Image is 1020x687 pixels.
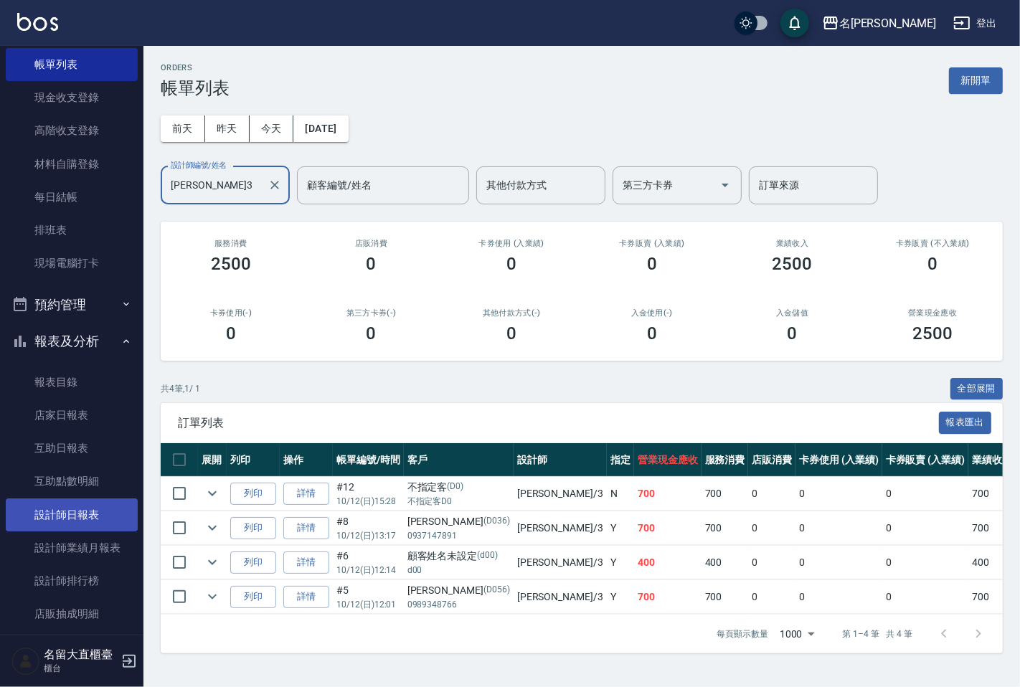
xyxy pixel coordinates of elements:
button: 名[PERSON_NAME] [816,9,942,38]
a: 設計師排行榜 [6,564,138,597]
label: 設計師編號/姓名 [171,160,227,171]
button: expand row [202,483,223,504]
h3: 2500 [211,254,251,274]
a: 材料自購登錄 [6,148,138,181]
a: 高階收支登錄 [6,114,138,147]
p: 共 4 筆, 1 / 1 [161,382,200,395]
td: 0 [882,477,969,511]
td: 0 [795,580,882,614]
h2: 入金使用(-) [599,308,705,318]
h3: 0 [647,254,657,274]
td: 400 [702,546,749,579]
h3: 0 [367,323,377,343]
td: #8 [333,511,404,545]
td: 0 [748,477,795,511]
button: 列印 [230,517,276,539]
span: 訂單列表 [178,416,939,430]
p: 10/12 (日) 13:17 [336,529,400,542]
p: 第 1–4 筆 共 4 筆 [843,627,912,640]
td: 0 [882,546,969,579]
h2: 卡券販賣 (入業績) [599,239,705,248]
p: (D0) [447,480,463,495]
button: 列印 [230,586,276,608]
th: 服務消費 [702,443,749,477]
a: 新開單 [949,73,1003,87]
p: (D056) [483,583,510,598]
td: 700 [702,580,749,614]
h3: 0 [226,323,236,343]
td: 700 [968,580,1016,614]
th: 卡券使用 (入業績) [795,443,882,477]
a: 互助日報表 [6,432,138,465]
h3: 0 [506,254,516,274]
td: 400 [634,546,702,579]
td: 700 [634,580,702,614]
th: 卡券販賣 (入業績) [882,443,969,477]
td: [PERSON_NAME] /3 [514,477,607,511]
th: 操作 [280,443,333,477]
td: 700 [702,477,749,511]
h2: 入金儲值 [740,308,846,318]
a: 報表目錄 [6,366,138,399]
td: #5 [333,580,404,614]
button: 列印 [230,483,276,505]
a: 店販抽成明細 [6,597,138,630]
button: 新開單 [949,67,1003,94]
button: 登出 [948,10,1003,37]
p: 10/12 (日) 12:01 [336,598,400,611]
th: 店販消費 [748,443,795,477]
button: 前天 [161,115,205,142]
p: 0989348766 [407,598,510,611]
h2: ORDERS [161,63,230,72]
p: 櫃台 [44,662,117,675]
button: Clear [265,175,285,195]
h3: 0 [506,323,516,343]
button: [DATE] [293,115,348,142]
td: 0 [748,546,795,579]
button: 預約管理 [6,286,138,323]
div: 1000 [774,615,820,653]
a: 詳情 [283,586,329,608]
a: 現場電腦打卡 [6,247,138,280]
a: 店家日報表 [6,399,138,432]
a: 排班表 [6,214,138,247]
div: [PERSON_NAME] [407,514,510,529]
td: 700 [634,477,702,511]
td: 400 [968,546,1016,579]
td: 700 [634,511,702,545]
button: expand row [202,551,223,573]
p: 10/12 (日) 12:14 [336,564,400,577]
td: 0 [882,511,969,545]
a: 互助點數明細 [6,465,138,498]
h3: 0 [647,323,657,343]
td: 0 [882,580,969,614]
th: 帳單編號/時間 [333,443,404,477]
h2: 其他付款方式(-) [458,308,565,318]
td: #12 [333,477,404,511]
h2: 卡券販賣 (不入業績) [879,239,986,248]
th: 營業現金應收 [634,443,702,477]
td: 700 [968,511,1016,545]
a: 詳情 [283,551,329,574]
div: [PERSON_NAME] [407,583,510,598]
h3: 0 [927,254,938,274]
td: Y [607,580,634,614]
img: Logo [17,13,58,31]
td: N [607,477,634,511]
button: Open [714,174,737,196]
td: 700 [702,511,749,545]
h2: 卡券使用(-) [178,308,284,318]
a: 現金收支登錄 [6,81,138,114]
td: 0 [748,580,795,614]
td: Y [607,546,634,579]
button: 全部展開 [950,378,1004,400]
a: 設計師業績月報表 [6,531,138,564]
h3: 服務消費 [178,239,284,248]
td: [PERSON_NAME] /3 [514,580,607,614]
button: 報表匯出 [939,412,992,434]
td: 0 [748,511,795,545]
td: 0 [795,546,882,579]
h2: 卡券使用 (入業績) [458,239,565,248]
td: 0 [795,511,882,545]
button: expand row [202,517,223,539]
